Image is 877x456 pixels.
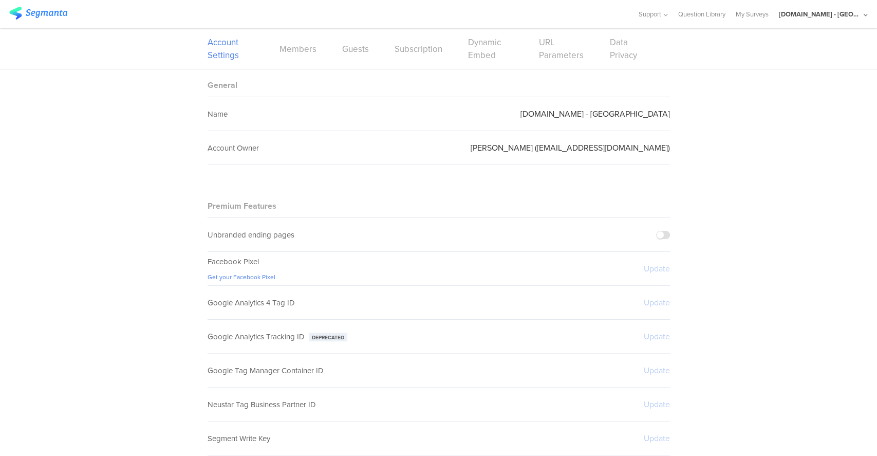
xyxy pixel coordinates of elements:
a: Get your Facebook Pixel [208,272,275,282]
span: Google Analytics 4 Tag ID [208,297,295,308]
a: Guests [342,43,369,56]
a: Subscription [395,43,442,56]
span: Facebook Pixel [208,256,259,267]
span: Neustar Tag Business Partner ID [208,399,316,410]
span: Google Tag Manager Container ID [208,365,324,376]
div: [DOMAIN_NAME] - [GEOGRAPHIC_DATA] [779,9,861,19]
div: Deprecated [309,333,347,341]
a: Dynamic Embed [468,36,513,62]
sg-setting-value: [DOMAIN_NAME] - [GEOGRAPHIC_DATA] [520,108,670,120]
span: Support [639,9,661,19]
sg-setting-value: [PERSON_NAME] ([EMAIL_ADDRESS][DOMAIN_NAME]) [471,142,670,154]
div: Unbranded ending pages [208,229,294,241]
a: Members [279,43,316,56]
span: Segment Write Key [208,433,270,444]
sg-field-title: Account Owner [208,142,259,154]
sg-block-title: General [208,79,237,91]
a: URL Parameters [539,36,584,62]
span: Google Analytics Tracking ID [208,331,305,342]
sg-field-title: Name [208,108,228,120]
sg-block-title: Premium Features [208,200,276,212]
a: Data Privacy [610,36,644,62]
img: segmanta logo [9,7,67,20]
